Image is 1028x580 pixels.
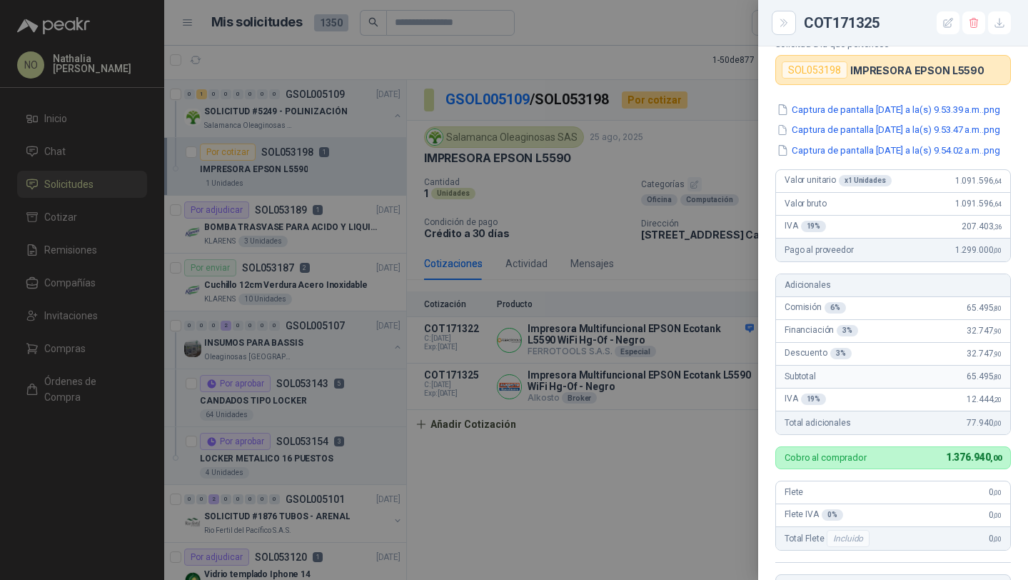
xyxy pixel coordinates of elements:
[785,245,854,255] span: Pago al proveedor
[827,530,870,547] div: Incluido
[993,327,1002,335] span: ,90
[955,245,1002,255] span: 1.299.000
[782,61,847,79] div: SOL053198
[775,123,1002,138] button: Captura de pantalla [DATE] a la(s) 9.53.47 a.m..png
[775,143,1002,158] button: Captura de pantalla [DATE] a la(s) 9.54.02 a.m..png
[801,221,827,232] div: 19 %
[785,348,852,359] span: Descuento
[785,221,826,232] span: IVA
[785,530,872,547] span: Total Flete
[801,394,827,405] div: 19 %
[785,302,846,314] span: Comisión
[989,534,1002,544] span: 0
[785,325,858,336] span: Financiación
[993,223,1002,231] span: ,36
[990,454,1002,463] span: ,00
[989,487,1002,497] span: 0
[946,451,1002,463] span: 1.376.940
[830,348,852,359] div: 3 %
[785,394,826,405] span: IVA
[825,302,846,314] div: 6 %
[993,535,1002,543] span: ,00
[993,511,1002,519] span: ,00
[993,396,1002,404] span: ,20
[989,510,1002,520] span: 0
[839,175,892,186] div: x 1 Unidades
[993,246,1002,254] span: ,00
[850,64,984,76] p: IMPRESORA EPSON L5590
[785,509,843,521] span: Flete IVA
[993,200,1002,208] span: ,64
[967,303,1002,313] span: 65.495
[785,371,816,381] span: Subtotal
[967,371,1002,381] span: 65.495
[822,509,843,521] div: 0 %
[993,373,1002,381] span: ,80
[785,175,892,186] span: Valor unitario
[967,349,1002,359] span: 32.747
[993,177,1002,185] span: ,64
[785,487,803,497] span: Flete
[837,325,858,336] div: 3 %
[993,489,1002,496] span: ,00
[775,102,1002,117] button: Captura de pantalla [DATE] a la(s) 9.53.39 a.m..png
[993,350,1002,358] span: ,90
[967,326,1002,336] span: 32.747
[967,394,1002,404] span: 12.444
[775,14,792,31] button: Close
[955,176,1002,186] span: 1.091.596
[785,199,826,209] span: Valor bruto
[785,453,867,462] p: Cobro al comprador
[993,419,1002,427] span: ,00
[962,221,1002,231] span: 207.403
[776,411,1010,434] div: Total adicionales
[804,11,1011,34] div: COT171325
[776,274,1010,297] div: Adicionales
[993,304,1002,312] span: ,80
[967,418,1002,428] span: 77.940
[955,199,1002,209] span: 1.091.596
